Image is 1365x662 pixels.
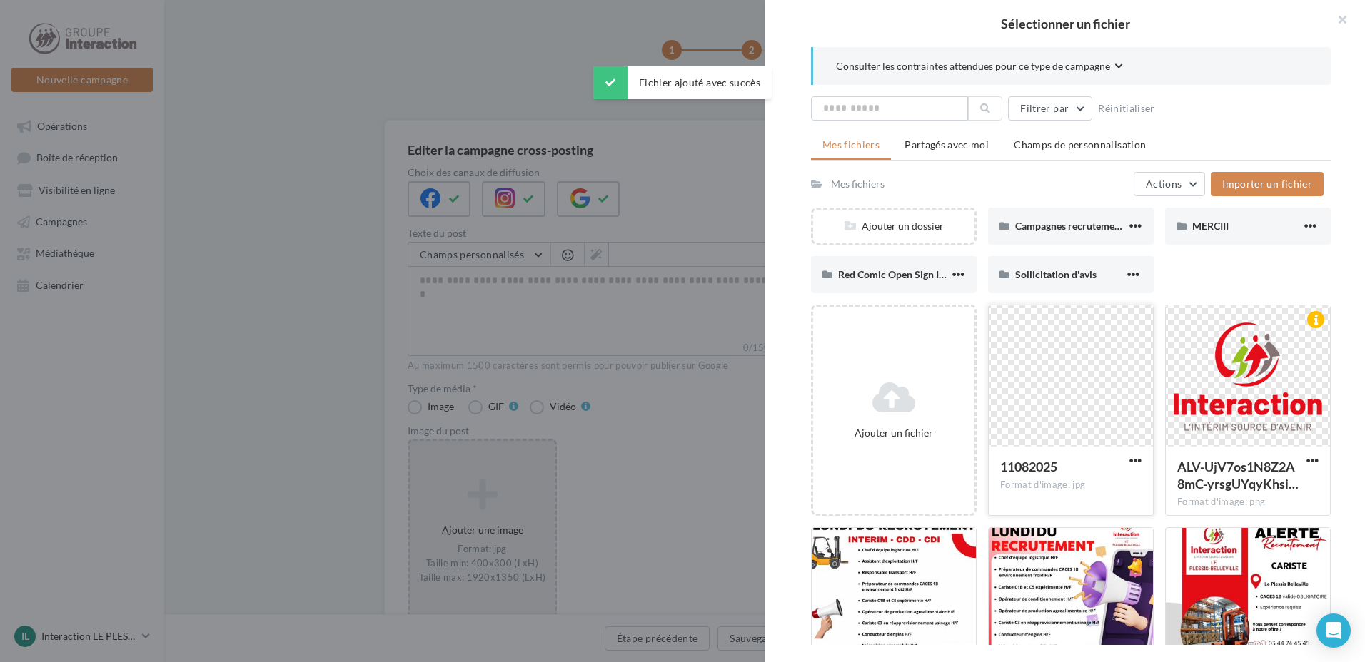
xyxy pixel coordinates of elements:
[1146,178,1182,190] span: Actions
[593,66,772,99] div: Fichier ajouté avec succès
[1092,100,1161,117] button: Réinitialiser
[1000,459,1057,474] span: 11082025
[1211,172,1324,196] button: Importer un fichier
[836,59,1110,73] span: Consulter les contraintes attendues pour ce type de campagne
[1192,220,1229,232] span: MERCIII
[1014,138,1146,151] span: Champs de personnalisation
[905,138,989,151] span: Partagés avec moi
[1177,496,1319,509] div: Format d'image: png
[1177,459,1299,492] span: ALV-UjV7os1N8Z2A8mC-yrsgUYqyKhsiTd_cgWwk_Z266gwIBRBXd2s
[1134,172,1205,196] button: Actions
[822,138,880,151] span: Mes fichiers
[813,219,974,233] div: Ajouter un dossier
[1015,268,1097,280] span: Sollicitation d'avis
[831,177,885,191] div: Mes fichiers
[1008,96,1092,121] button: Filtrer par
[1015,220,1128,232] span: Campagnes recrutements
[1222,178,1312,190] span: Importer un fichier
[836,58,1123,76] button: Consulter les contraintes attendues pour ce type de campagne
[788,17,1342,30] h2: Sélectionner un fichier
[1316,613,1351,648] div: Open Intercom Messenger
[1000,479,1142,492] div: Format d'image: jpg
[819,426,969,440] div: Ajouter un fichier
[838,268,1002,280] span: Red Comic Open Sign Instagram Post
